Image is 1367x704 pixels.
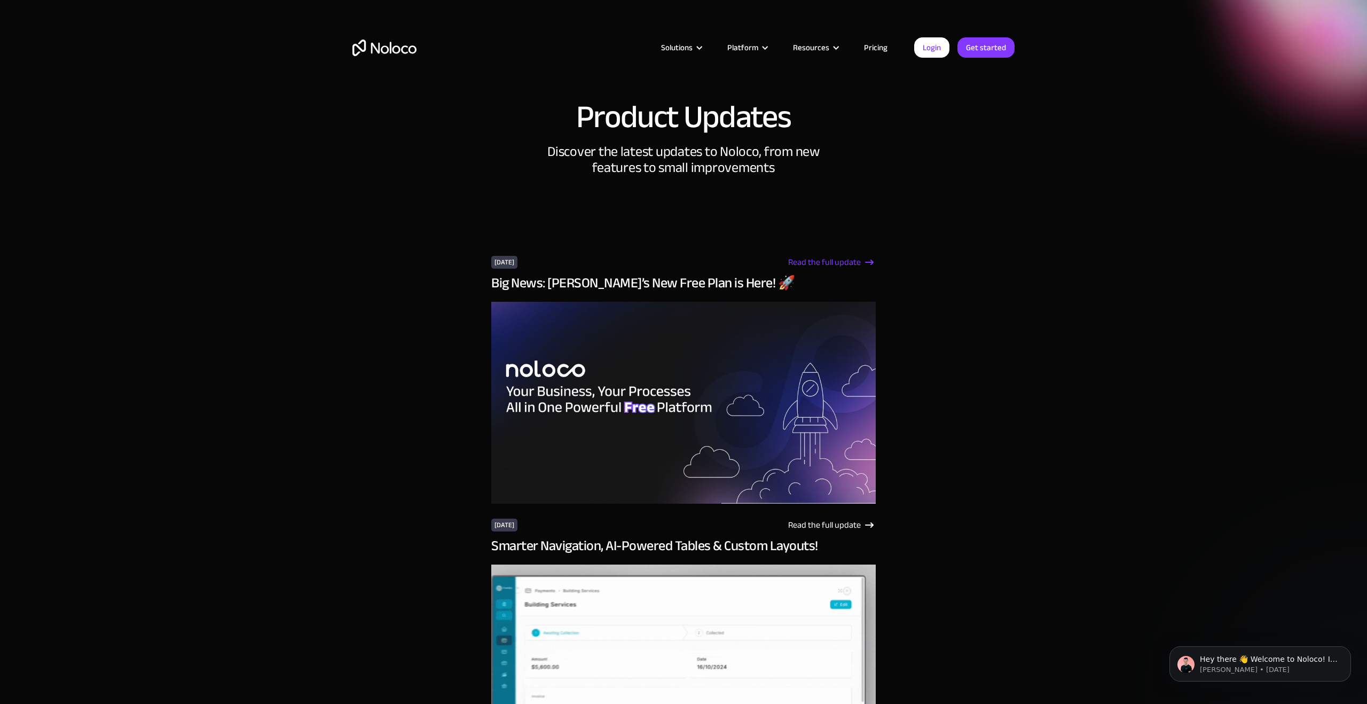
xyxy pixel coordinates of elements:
[914,37,949,58] a: Login
[727,41,758,54] div: Platform
[780,41,851,54] div: Resources
[788,256,861,269] div: Read the full update
[648,41,714,54] div: Solutions
[714,41,780,54] div: Platform
[576,101,791,133] h1: Product Updates
[491,256,876,269] a: [DATE]Read the full update
[793,41,829,54] div: Resources
[491,519,876,531] a: [DATE]Read the full update
[491,519,517,531] div: [DATE]
[491,538,876,554] h3: Smarter Navigation, AI-Powered Tables & Custom Layouts!
[851,41,901,54] a: Pricing
[661,41,693,54] div: Solutions
[1153,624,1367,699] iframe: Intercom notifications message
[788,519,861,531] div: Read the full update
[352,40,417,56] a: home
[491,256,517,269] div: [DATE]
[957,37,1015,58] a: Get started
[491,275,876,291] h3: Big News: [PERSON_NAME]’s New Free Plan is Here! 🚀
[523,144,844,176] h2: Discover the latest updates to Noloco, from new features to small improvements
